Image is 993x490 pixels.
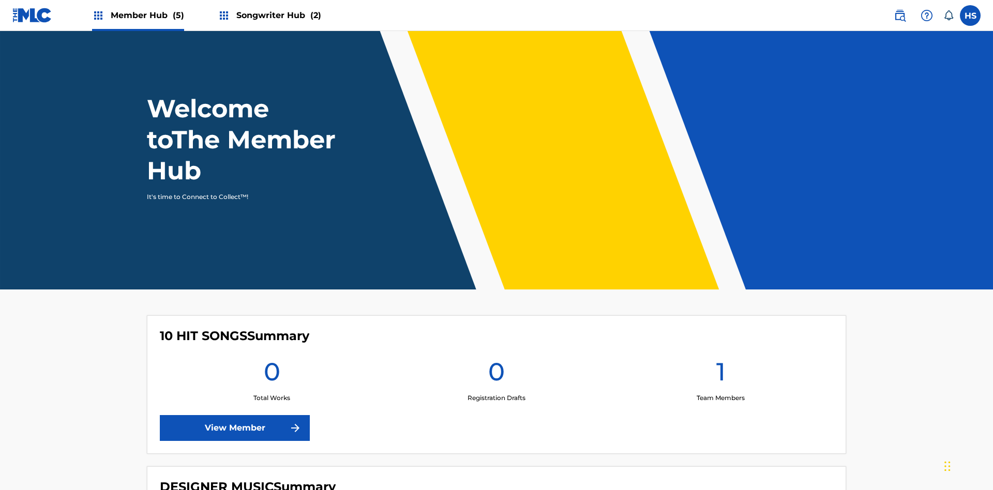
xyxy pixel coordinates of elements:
p: Registration Drafts [468,393,525,403]
img: Top Rightsholders [218,9,230,22]
img: Top Rightsholders [92,9,104,22]
p: Total Works [253,393,290,403]
h1: 0 [264,356,280,393]
div: Drag [944,451,951,482]
div: Help [916,5,937,26]
span: (5) [173,10,184,20]
span: Songwriter Hub [236,9,321,21]
div: Notifications [943,10,954,21]
h4: 10 HIT SONGS [160,328,309,344]
img: MLC Logo [12,8,52,23]
p: Team Members [697,393,745,403]
a: View Member [160,415,310,441]
h1: Welcome to The Member Hub [147,93,340,186]
h1: 0 [488,356,505,393]
div: User Menu [960,5,981,26]
span: (2) [310,10,321,20]
p: It's time to Connect to Collect™! [147,192,326,202]
span: Member Hub [111,9,184,21]
img: search [894,9,906,22]
h1: 1 [716,356,726,393]
a: Public Search [890,5,910,26]
img: f7272a7cc735f4ea7f67.svg [289,422,302,434]
img: help [921,9,933,22]
iframe: Chat Widget [941,440,993,490]
iframe: Resource Center [964,321,993,409]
